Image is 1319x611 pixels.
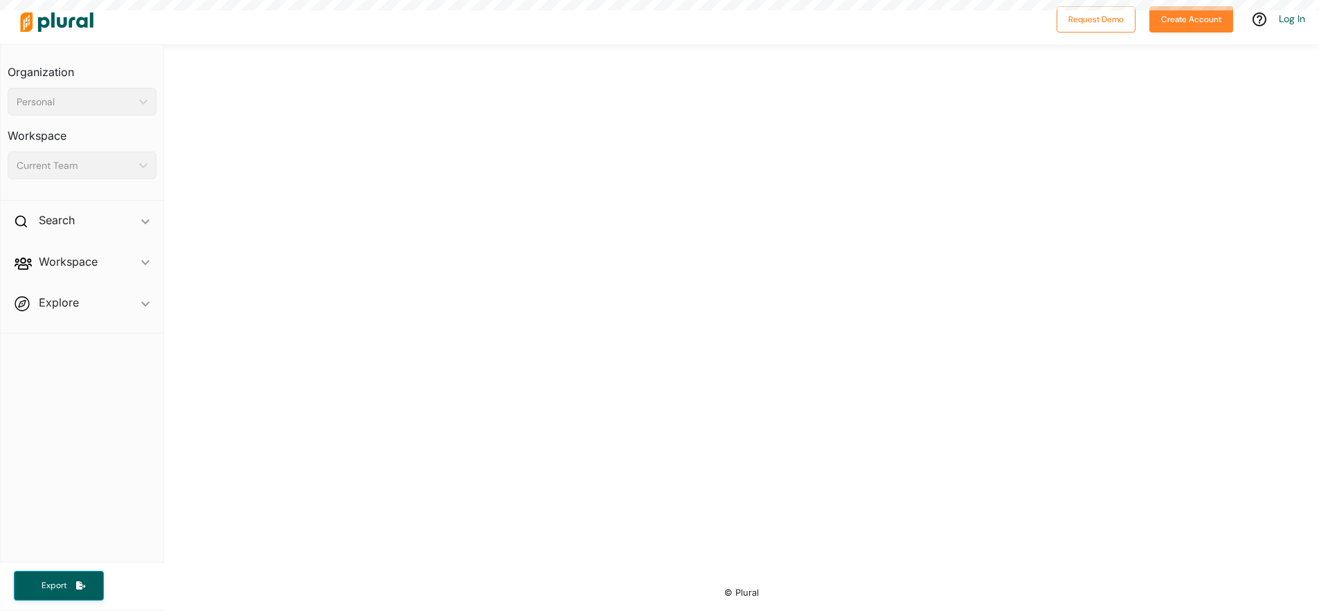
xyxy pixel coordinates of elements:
[39,212,75,228] h2: Search
[1057,6,1136,33] button: Request Demo
[1057,11,1136,26] a: Request Demo
[1279,12,1305,25] a: Log In
[1149,6,1233,33] button: Create Account
[8,116,156,146] h3: Workspace
[724,587,759,598] small: © Plural
[17,95,134,109] div: Personal
[17,158,134,173] div: Current Team
[32,580,76,592] span: Export
[14,571,104,601] button: Export
[1149,11,1233,26] a: Create Account
[8,52,156,82] h3: Organization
